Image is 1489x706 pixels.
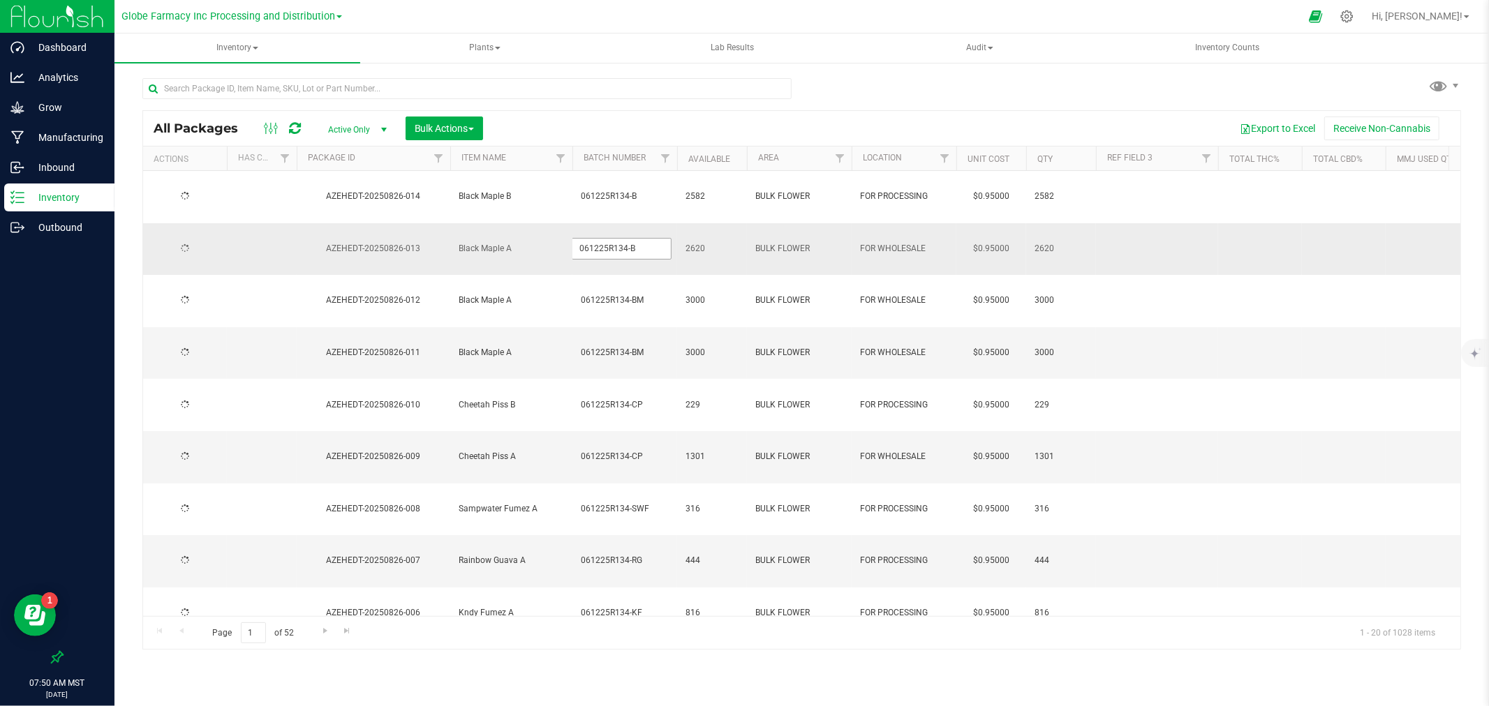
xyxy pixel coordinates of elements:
[1035,606,1088,619] span: 816
[755,450,843,463] span: BULK FLOWER
[956,223,1026,276] td: $0.95000
[581,294,669,307] span: 061225R134-BM
[686,554,739,567] span: 444
[121,10,335,22] span: Globe Farmacy Inc Processing and Distribution
[609,33,855,63] a: Lab Results
[1195,147,1218,170] a: Filter
[1035,502,1088,516] span: 316
[860,398,948,412] span: FOR PROCESSING
[1338,10,1356,23] div: Manage settings
[1035,294,1088,307] span: 3000
[1035,346,1088,359] span: 3000
[860,242,948,255] span: FOR WHOLESALE
[755,242,843,255] span: BULK FLOWER
[459,242,564,255] span: Black Maple A
[24,39,108,56] p: Dashboard
[686,450,739,463] span: 1301
[295,554,452,567] div: AZEHEDT-20250826-007
[227,147,297,171] th: Has COA
[295,398,452,412] div: AZEHEDT-20250826-010
[1313,154,1363,164] a: Total CBD%
[688,154,730,164] a: Available
[860,190,948,203] span: FOR PROCESSING
[1035,242,1088,255] span: 2620
[758,153,779,163] a: Area
[200,622,306,644] span: Page of 52
[1324,117,1439,140] button: Receive Non-Cannabis
[857,33,1102,63] a: Audit
[686,242,739,255] span: 2620
[755,606,843,619] span: BULK FLOWER
[1035,450,1088,463] span: 1301
[686,502,739,516] span: 316
[459,450,564,463] span: Cheetah Piss A
[654,147,677,170] a: Filter
[1349,622,1446,643] span: 1 - 20 of 1028 items
[1035,398,1088,412] span: 229
[50,650,64,664] label: Pin the sidebar to full width on large screens
[24,69,108,86] p: Analytics
[10,130,24,144] inline-svg: Manufacturing
[686,398,739,412] span: 229
[154,121,252,136] span: All Packages
[1229,154,1280,164] a: Total THC%
[956,275,1026,327] td: $0.95000
[14,594,56,636] iframe: Resource center
[581,502,669,516] span: 061225R134-SWF
[295,294,452,307] div: AZEHEDT-20250826-012
[1231,117,1324,140] button: Export to Excel
[755,398,843,412] span: BULK FLOWER
[1037,154,1053,164] a: Qty
[857,34,1102,62] span: Audit
[295,606,452,619] div: AZEHEDT-20250826-006
[6,677,108,689] p: 07:50 AM MST
[295,450,452,463] div: AZEHEDT-20250826-009
[968,154,1009,164] a: Unit Cost
[415,123,474,134] span: Bulk Actions
[295,502,452,516] div: AZEHEDT-20250826-008
[860,606,948,619] span: FOR PROCESSING
[584,153,646,163] a: Batch Number
[860,502,948,516] span: FOR PROCESSING
[860,294,948,307] span: FOR WHOLESALE
[581,554,669,567] span: 061225R134-RG
[6,689,108,700] p: [DATE]
[1107,153,1153,163] a: Ref Field 3
[956,431,1026,483] td: $0.95000
[686,294,739,307] span: 3000
[686,190,739,203] span: 2582
[581,190,669,203] span: 061225R134-B
[362,33,607,63] a: Plants
[10,220,24,234] inline-svg: Outbound
[829,147,852,170] a: Filter
[581,398,669,412] span: 061225R134-CP
[956,483,1026,536] td: $0.95000
[1035,554,1088,567] span: 444
[755,190,843,203] span: BULK FLOWER
[24,219,108,236] p: Outbound
[692,42,773,54] span: Lab Results
[274,147,297,170] a: Filter
[337,622,357,641] a: Go to the last page
[114,33,360,63] a: Inventory
[308,153,355,163] a: Package ID
[142,78,792,99] input: Search Package ID, Item Name, SKU, Lot or Part Number...
[686,606,739,619] span: 816
[459,554,564,567] span: Rainbow Guava A
[755,346,843,359] span: BULK FLOWER
[41,592,58,609] iframe: Resource center unread badge
[549,147,572,170] a: Filter
[956,171,1026,223] td: $0.95000
[315,622,335,641] a: Go to the next page
[10,100,24,114] inline-svg: Grow
[686,346,739,359] span: 3000
[24,159,108,176] p: Inbound
[10,70,24,84] inline-svg: Analytics
[860,346,948,359] span: FOR WHOLESALE
[956,535,1026,587] td: $0.95000
[459,606,564,619] span: Kndy Fumez A
[956,327,1026,380] td: $0.95000
[24,189,108,206] p: Inventory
